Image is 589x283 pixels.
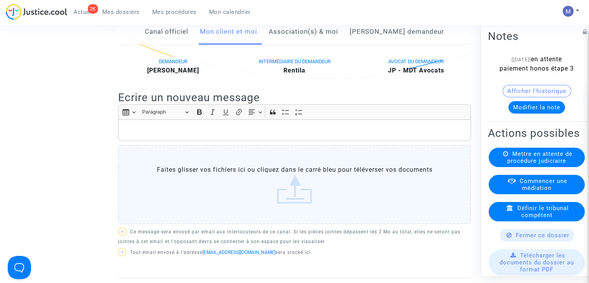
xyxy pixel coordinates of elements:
[388,59,444,64] span: AVOCAT DU DEMANDEUR
[507,150,572,164] span: Mettre en attente de procédure judiciaire
[209,9,251,16] span: Mon calendrier
[8,256,31,279] iframe: Help Scout Beacon - Open
[74,9,90,16] span: Actus
[350,19,444,45] a: [PERSON_NAME] demandeur
[203,6,257,18] a: Mon calendrier
[145,19,188,45] a: Canal officiel
[203,250,275,255] a: [EMAIL_ADDRESS][DOMAIN_NAME]
[67,6,96,18] a: 2KActus
[118,119,471,141] div: Rich Text Editor, main
[146,6,203,18] a: Mes procédures
[563,6,574,17] img: AAcHTtesyyZjLYJxzrkRG5BOJsapQ6nO-85ChvdZAQ62n80C=s96-c
[139,106,192,118] button: Paragraph
[258,59,330,64] span: INTERMÉDIAIRE DU DEMANDEUR
[118,104,471,119] div: Editor toolbar
[517,205,569,219] span: Définir le tribunal compétent
[121,230,123,234] span: ?
[500,55,574,72] span: en attente paiement honos étape 3
[121,250,123,255] span: ?
[520,178,567,192] span: Commencer une médiation
[102,9,140,16] span: Mes dossiers
[96,6,146,18] a: Mes dossiers
[283,67,306,74] b: Rentila
[488,29,586,43] h2: Notes
[500,252,574,273] span: Télécharger les documents du dossier au format PDF
[508,101,565,114] button: Modifier la note
[88,4,98,14] div: 2K
[152,9,197,16] span: Mes procédures
[269,19,338,45] a: Association(s) & moi
[118,91,471,104] h2: Ecrire un nouveau message
[118,227,471,247] p: Ce message sera envoyé par email aux interlocuteurs de ce canal. Si les pièces jointes dépassent ...
[488,126,586,140] h2: Actions possibles
[118,248,471,257] p: Tout email envoyé à l'adresse sera stocké ici.
[142,107,182,117] span: Paragraph
[6,4,67,20] img: jc-logo.svg
[200,19,257,45] a: Mon client et moi
[512,57,531,62] span: [[DATE]]
[388,67,444,74] b: JP - MDT Avocats
[516,232,569,239] span: Fermer ce dossier
[147,67,199,74] b: [PERSON_NAME]
[503,85,571,97] button: Afficher l'historique
[159,59,187,64] span: DEMANDEUR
